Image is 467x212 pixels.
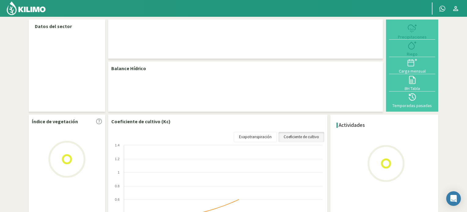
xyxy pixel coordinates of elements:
text: 0.8 [115,184,120,188]
div: Carga mensual [391,69,433,73]
p: Balance Hídrico [111,65,146,72]
button: Temporadas pasadas [389,92,435,109]
a: Evapotranspiración [234,132,277,142]
h4: Actividades [339,122,365,128]
img: Loading... [36,129,97,190]
text: 0.6 [115,198,120,201]
img: Kilimo [6,1,46,16]
a: Coeficiente de cultivo [278,132,324,142]
button: BH Tabla [389,74,435,91]
div: Precipitaciones [391,35,433,39]
button: Precipitaciones [389,23,435,40]
div: Open Intercom Messenger [446,191,461,206]
p: Índice de vegetación [32,118,78,125]
div: BH Tabla [391,86,433,91]
p: Datos del sector [35,23,99,30]
div: Riego [391,52,433,56]
button: Riego [389,40,435,57]
text: 1 [118,171,120,174]
img: Loading... [355,133,417,194]
div: Temporadas pasadas [391,103,433,108]
text: 1.4 [115,143,120,147]
text: 1.2 [115,157,120,161]
p: Coeficiente de cultivo (Kc) [111,118,171,125]
button: Carga mensual [389,57,435,74]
